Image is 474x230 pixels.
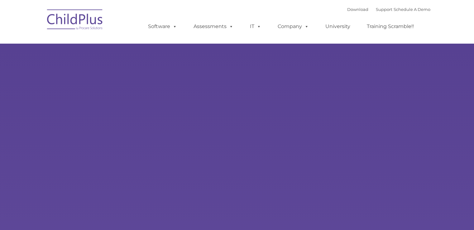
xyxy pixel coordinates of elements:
font: | [347,7,430,12]
a: Support [376,7,392,12]
a: University [319,20,357,33]
img: ChildPlus by Procare Solutions [44,5,106,36]
a: Download [347,7,368,12]
a: Schedule A Demo [394,7,430,12]
a: Software [142,20,183,33]
a: IT [244,20,267,33]
a: Training Scramble!! [361,20,420,33]
a: Company [271,20,315,33]
a: Assessments [187,20,240,33]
